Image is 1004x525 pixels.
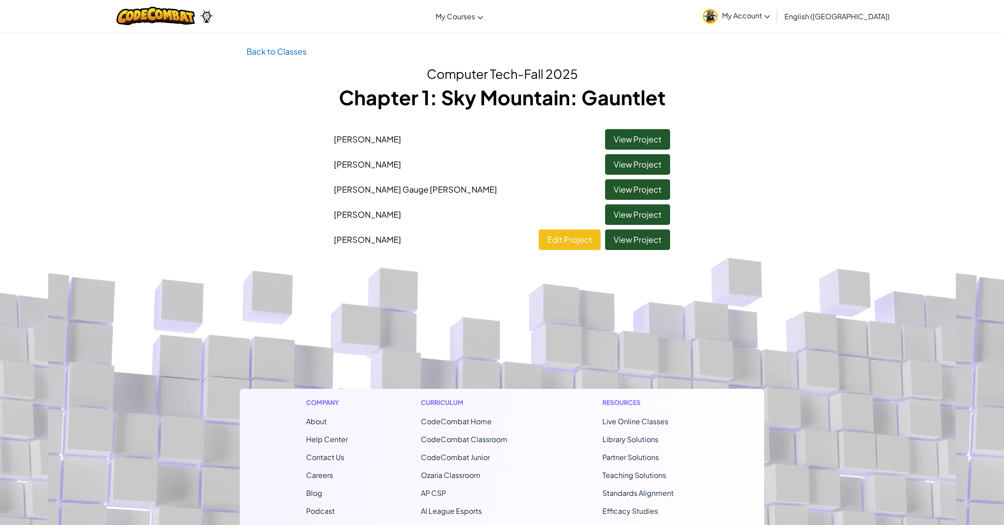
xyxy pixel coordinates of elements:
[605,179,670,200] a: View Project
[334,134,401,144] span: [PERSON_NAME]
[306,435,348,444] a: Help Center
[421,435,507,444] a: CodeCombat Classroom
[306,452,344,462] span: Contact Us
[602,452,659,462] a: Partner Solutions
[117,7,195,25] img: CodeCombat logo
[605,154,670,175] a: View Project
[421,488,446,498] a: AP CSP
[602,488,674,498] a: Standards Alignment
[436,12,475,21] span: My Courses
[780,4,894,28] a: English ([GEOGRAPHIC_DATA])
[605,204,670,225] a: View Project
[602,417,668,426] a: Live Online Classes
[247,83,757,111] h1: Chapter 1: Sky Mountain: Gauntlet
[334,234,401,245] span: [PERSON_NAME]
[421,452,490,462] a: CodeCombat Junior
[421,398,529,407] h1: Curriculum
[602,435,658,444] a: Library Solutions
[334,184,497,194] span: [PERSON_NAME] Gauge [PERSON_NAME]
[306,417,327,426] a: About
[306,470,333,480] a: Careers
[602,470,666,480] a: Teaching Solutions
[602,506,658,516] a: Efficacy Studies
[784,12,890,21] span: English ([GEOGRAPHIC_DATA])
[605,229,670,250] a: View Project
[703,9,718,24] img: avatar
[421,470,480,480] a: Ozaria Classroom
[247,46,307,56] a: Back to Classes
[334,209,401,219] span: [PERSON_NAME]
[431,4,488,28] a: My Courses
[199,9,214,23] img: Ozaria
[306,488,322,498] a: Blog
[306,506,335,516] a: Podcast
[421,506,482,516] a: AI League Esports
[722,11,770,20] span: My Account
[698,2,775,30] a: My Account
[334,159,401,169] span: [PERSON_NAME]
[539,229,601,250] a: Edit Project
[306,398,348,407] h1: Company
[421,417,492,426] span: CodeCombat Home
[602,398,698,407] h1: Resources
[247,65,757,83] h2: Computer Tech-Fall 2025
[605,129,670,150] a: View Project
